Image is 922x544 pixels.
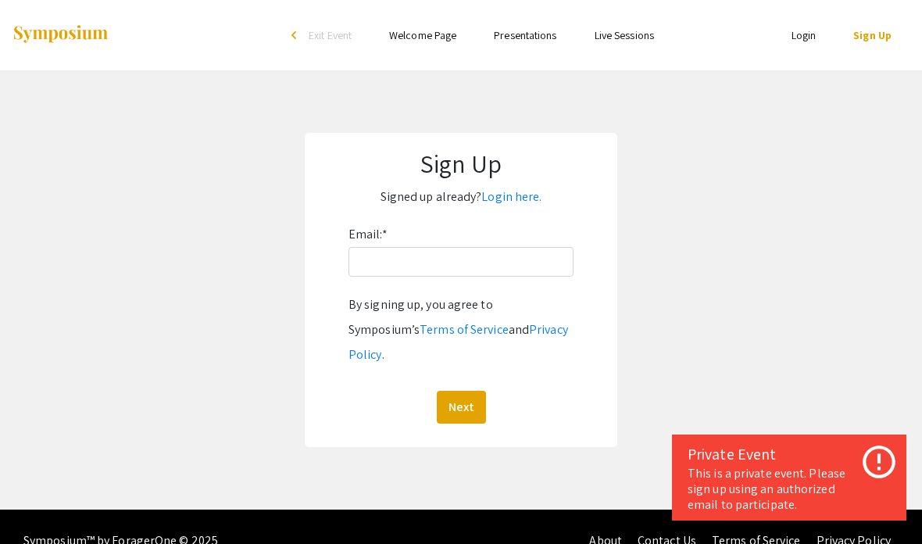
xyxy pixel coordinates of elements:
div: By signing up, you agree to Symposium’s and . [348,292,574,367]
span: Exit Event [309,28,352,42]
div: Private Event [688,442,891,466]
a: Login here. [481,188,541,205]
a: Presentations [494,28,556,42]
button: Next [437,391,486,424]
div: arrow_back_ios [291,30,301,40]
a: Live Sessions [595,28,654,42]
label: Email: [348,222,388,247]
p: Signed up already? [320,184,602,209]
img: Symposium by ForagerOne [12,24,109,45]
a: Welcome Page [389,28,456,42]
a: Privacy Policy [348,321,568,363]
a: Terms of Service [420,321,509,338]
h1: Sign Up [320,149,602,178]
a: Login [792,28,817,42]
a: Sign Up [853,28,892,42]
iframe: Chat [856,474,910,532]
div: This is a private event. Please sign up using an authorized email to participate. [688,466,891,513]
